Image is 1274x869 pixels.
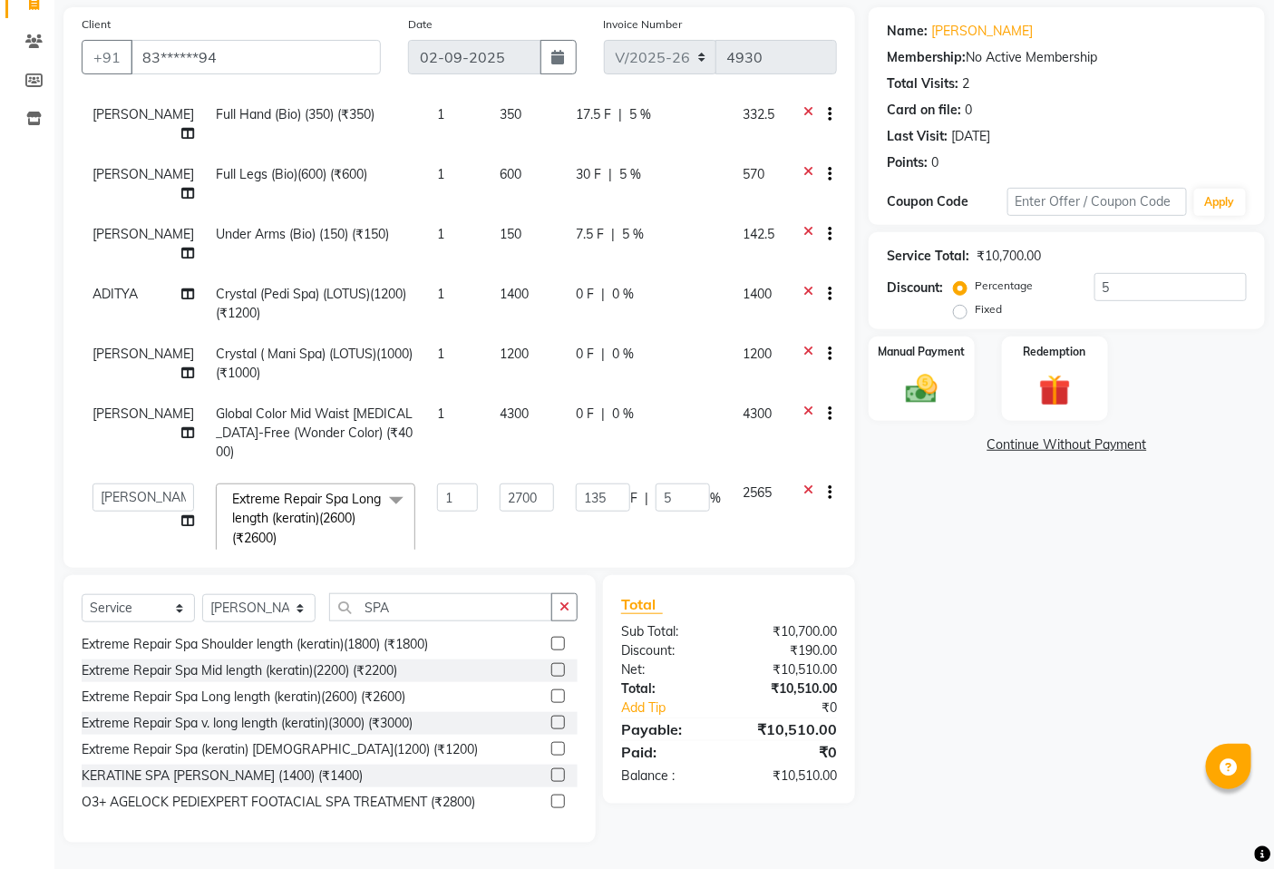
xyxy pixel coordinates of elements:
[608,622,729,641] div: Sub Total:
[743,484,772,501] span: 2565
[216,286,406,321] span: Crystal (Pedi Spa) (LOTUS)(1200) (₹1200)
[92,106,194,122] span: [PERSON_NAME]
[612,285,634,304] span: 0 %
[872,435,1261,454] a: Continue Without Payment
[82,714,413,733] div: Extreme Repair Spa v. long length (keratin)(3000) (₹3000)
[729,718,851,740] div: ₹10,510.00
[887,48,966,67] div: Membership:
[92,405,194,422] span: [PERSON_NAME]
[92,286,138,302] span: ADITYA
[729,679,851,698] div: ₹10,510.00
[951,127,990,146] div: [DATE]
[743,166,764,182] span: 570
[437,286,444,302] span: 1
[82,688,405,707] div: Extreme Repair Spa Long length (keratin)(2600) (₹2600)
[608,660,729,679] div: Net:
[277,530,285,546] a: x
[216,405,413,460] span: Global Color Mid Waist [MEDICAL_DATA]-Free (Wonder Color) (₹4000)
[82,766,363,786] div: KERATINE SPA [PERSON_NAME] (1400) (₹1400)
[887,74,958,93] div: Total Visits:
[82,793,475,812] div: O3+ AGELOCK PEDIEXPERT FOOTACIAL SPA TREATMENT (₹2800)
[437,405,444,422] span: 1
[500,106,521,122] span: 350
[82,16,111,33] label: Client
[437,226,444,242] span: 1
[896,371,948,408] img: _cash.svg
[887,192,1007,211] div: Coupon Code
[216,226,389,242] span: Under Arms (Bio) (150) (₹150)
[408,16,433,33] label: Date
[131,40,381,74] input: Search by Name/Mobile/Email/Code
[710,489,721,508] span: %
[977,247,1041,266] div: ₹10,700.00
[601,345,605,364] span: |
[1194,189,1246,216] button: Apply
[879,344,966,360] label: Manual Payment
[612,405,634,424] span: 0 %
[612,345,634,364] span: 0 %
[82,40,132,74] button: +91
[232,491,381,546] span: Extreme Repair Spa Long length (keratin)(2600) (₹2600)
[729,660,851,679] div: ₹10,510.00
[622,225,644,244] span: 5 %
[887,247,969,266] div: Service Total:
[965,101,972,120] div: 0
[1024,344,1086,360] label: Redemption
[608,641,729,660] div: Discount:
[500,286,529,302] span: 1400
[437,346,444,362] span: 1
[576,225,604,244] span: 7.5 F
[887,101,961,120] div: Card on file:
[729,641,851,660] div: ₹190.00
[887,48,1247,67] div: No Active Membership
[887,127,948,146] div: Last Visit:
[887,153,928,172] div: Points:
[1007,188,1187,216] input: Enter Offer / Coupon Code
[576,165,601,184] span: 30 F
[608,741,729,763] div: Paid:
[576,405,594,424] span: 0 F
[92,346,194,362] span: [PERSON_NAME]
[729,766,851,786] div: ₹10,510.00
[1029,371,1081,411] img: _gift.svg
[743,226,774,242] span: 142.5
[743,286,772,302] span: 1400
[729,622,851,641] div: ₹10,700.00
[329,593,552,621] input: Search or Scan
[975,278,1033,294] label: Percentage
[618,105,622,124] span: |
[743,405,772,422] span: 4300
[601,285,605,304] span: |
[743,106,774,122] span: 332.5
[576,345,594,364] span: 0 F
[82,635,428,654] div: Extreme Repair Spa Shoulder length (keratin)(1800) (₹1800)
[621,595,663,614] span: Total
[216,346,413,381] span: Crystal ( Mani Spa) (LOTUS)(1000) (₹1000)
[92,226,194,242] span: [PERSON_NAME]
[975,301,1002,317] label: Fixed
[216,106,374,122] span: Full Hand (Bio) (350) (₹350)
[608,718,729,740] div: Payable:
[82,661,397,680] div: Extreme Repair Spa Mid length (keratin)(2200) (₹2200)
[437,166,444,182] span: 1
[500,405,529,422] span: 4300
[608,698,749,718] a: Add Tip
[576,285,594,304] span: 0 F
[887,22,928,41] div: Name:
[729,741,851,763] div: ₹0
[931,153,938,172] div: 0
[92,166,194,182] span: [PERSON_NAME]
[500,166,521,182] span: 600
[601,405,605,424] span: |
[608,766,729,786] div: Balance :
[629,105,651,124] span: 5 %
[500,346,529,362] span: 1200
[216,166,367,182] span: Full Legs (Bio)(600) (₹600)
[630,489,637,508] span: F
[931,22,1033,41] a: [PERSON_NAME]
[645,489,648,508] span: |
[962,74,969,93] div: 2
[743,346,772,362] span: 1200
[750,698,851,718] div: ₹0
[611,225,615,244] span: |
